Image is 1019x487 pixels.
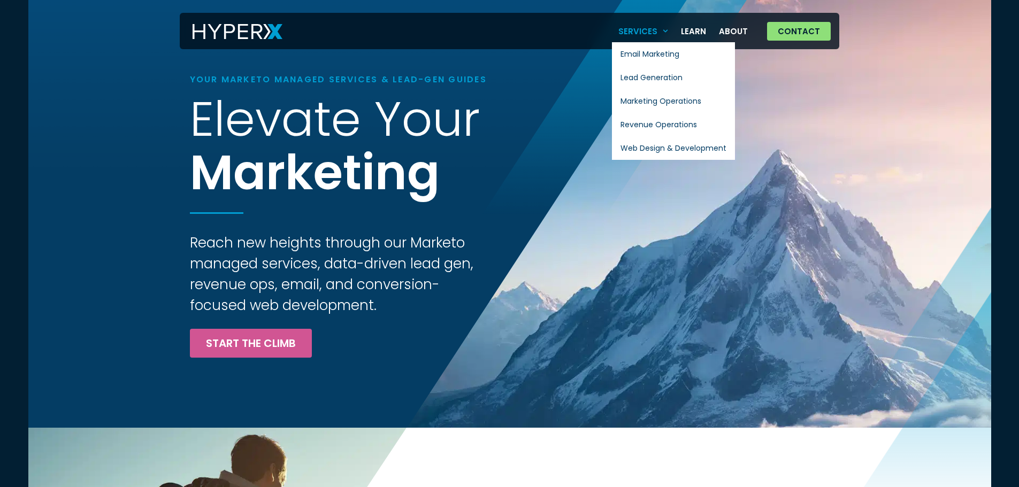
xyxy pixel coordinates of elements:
[313,151,343,203] span: e
[193,24,282,40] img: HyperX Logo
[331,97,361,150] span: e
[281,97,314,150] span: a
[374,97,402,149] span: Y
[255,97,281,149] span: v
[612,20,755,42] nav: Menu
[206,338,296,349] span: Start the Climb
[402,97,432,150] span: o
[233,151,266,204] span: a
[343,151,362,200] span: t
[314,97,331,146] span: t
[190,151,233,207] span: M
[432,97,463,150] span: u
[712,20,754,42] a: About
[966,434,1006,474] iframe: Drift Widget Chat Controller
[362,151,375,198] span: i
[612,42,735,66] a: Email Marketing
[612,20,675,42] a: Services
[375,151,407,204] span: n
[285,151,313,203] span: k
[612,66,735,89] a: Lead Generation
[767,22,831,41] a: Contact
[612,42,735,160] ul: Services
[407,151,440,204] span: g
[225,97,255,150] span: e
[612,89,735,113] a: Marketing Operations
[190,329,312,358] a: Start the Climb
[266,151,285,200] span: r
[612,136,735,160] a: Web Design & Development
[675,20,712,42] a: Learn
[778,27,820,35] span: Contact
[214,97,225,144] span: l
[612,113,735,136] a: Revenue Operations
[463,97,480,146] span: r
[190,97,214,148] span: E
[190,74,594,84] h1: Your Marketo Managed Services & Lead-Gen Guides
[190,233,493,316] h3: Reach new heights through our Marketo managed services, data-driven lead gen, revenue ops, email,...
